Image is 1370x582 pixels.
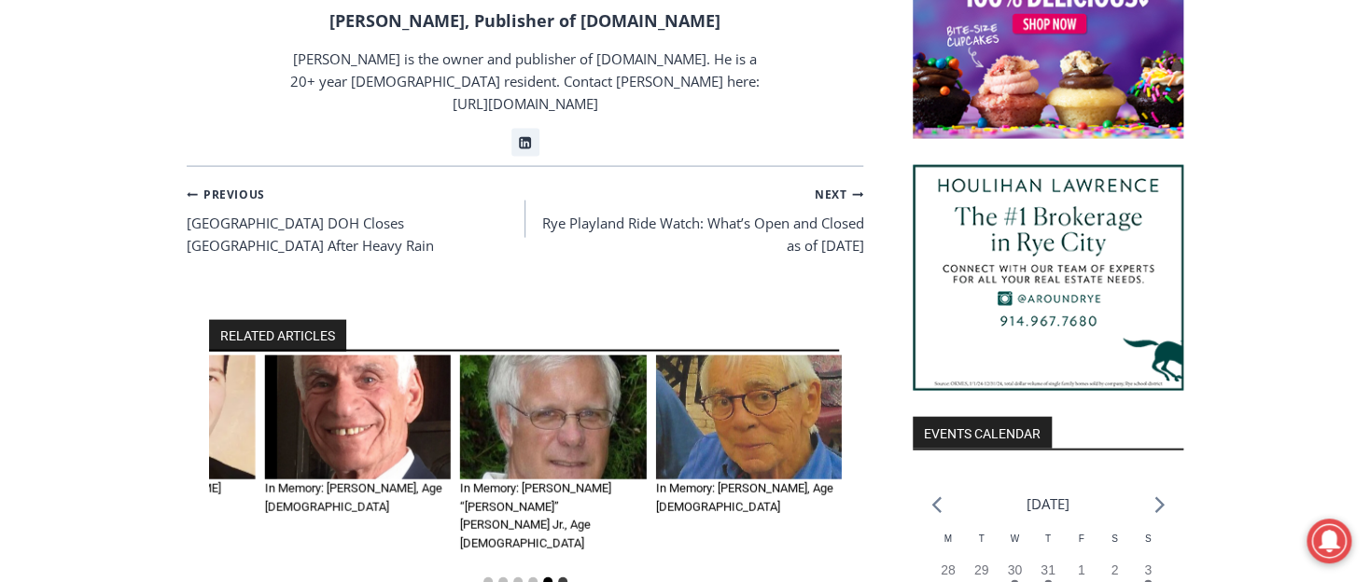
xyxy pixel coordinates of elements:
h2: RELATED ARTICLES [209,320,346,352]
time: 29 [974,562,989,577]
time: 31 [1041,562,1055,577]
a: Open Tues. - Sun. [PHONE_NUMBER] [1,187,188,232]
span: T [978,533,984,544]
time: 3 [1144,562,1152,577]
div: "[PERSON_NAME] and I covered the [DATE] Parade, which was a really eye opening experience as I ha... [471,1,882,181]
img: Houlihan Lawrence The #1 Brokerage in Rye City [913,165,1183,391]
a: Next month [1154,496,1165,514]
div: 4 of 6 [265,355,451,566]
a: NextRye Playland Ride Watch: What’s Open and Closed as of [DATE] [525,182,864,256]
a: Book [PERSON_NAME]'s Good Humor for Your Event [554,6,674,85]
span: M [944,533,952,544]
h2: Events Calendar [913,417,1052,449]
div: Monday [931,532,965,561]
a: Intern @ [DOMAIN_NAME] [449,181,904,232]
span: Intern @ [DOMAIN_NAME] [488,186,865,228]
span: F [1079,533,1084,544]
time: 30 [1007,562,1022,577]
a: In Memory: [PERSON_NAME], Age [DEMOGRAPHIC_DATA] [655,481,832,514]
a: In Memory: [PERSON_NAME], Age [DEMOGRAPHIC_DATA] [265,481,442,514]
small: Previous [187,186,265,203]
time: 2 [1111,562,1118,577]
div: Saturday [1097,532,1131,561]
small: Next [815,186,863,203]
div: Tuesday [965,532,999,561]
img: Obituary - Richard Dick Pinkham Jr. [460,355,646,479]
span: S [1111,533,1118,544]
span: W [1010,533,1018,544]
nav: Posts [187,182,863,256]
p: [PERSON_NAME] is the owner and publisher of [DOMAIN_NAME]. He is a 20+ year [DEMOGRAPHIC_DATA] re... [288,48,762,115]
a: [PERSON_NAME], Publisher of [DOMAIN_NAME] [329,9,720,32]
li: [DATE] [1027,492,1069,517]
h4: Book [PERSON_NAME]'s Good Humor for Your Event [568,20,650,72]
div: Sunday [1131,532,1165,561]
div: Thursday [1031,532,1065,561]
time: 28 [941,562,956,577]
div: Book [PERSON_NAME]'s Good Humor for Your Drive by Birthday [122,24,461,60]
div: 6 of 6 [655,355,841,566]
div: "the precise, almost orchestrated movements of cutting and assembling sushi and [PERSON_NAME] mak... [191,117,265,223]
div: 3 of 6 [70,355,256,566]
div: 5 of 6 [460,355,646,566]
img: Obituary - Justin Darin Porter [70,355,256,479]
img: Obituary - Albert J. Cardinali [655,355,841,479]
time: 1 [1078,562,1085,577]
span: T [1045,533,1051,544]
img: Obituary - Dr. Fahim Bakhoum [265,355,451,479]
a: In Memory: [PERSON_NAME] [PERSON_NAME], Age [DEMOGRAPHIC_DATA] [70,481,221,532]
div: Wednesday [998,532,1031,561]
img: s_800_d653096d-cda9-4b24-94f4-9ae0c7afa054.jpeg [452,1,564,85]
div: Friday [1065,532,1098,561]
a: Previous month [931,496,942,514]
span: S [1145,533,1152,544]
a: Previous[GEOGRAPHIC_DATA] DOH Closes [GEOGRAPHIC_DATA] After Heavy Rain [187,182,525,256]
a: In Memory: [PERSON_NAME] “[PERSON_NAME]” [PERSON_NAME] Jr., Age [DEMOGRAPHIC_DATA] [460,481,611,550]
span: Open Tues. - Sun. [PHONE_NUMBER] [6,192,183,263]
